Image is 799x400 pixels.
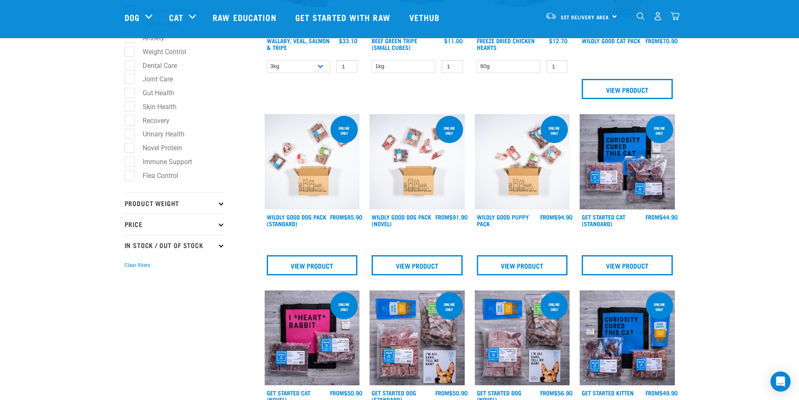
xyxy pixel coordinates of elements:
label: Joint Care [129,74,176,84]
div: online only [646,298,673,316]
div: $85.90 [330,214,362,220]
a: Beef Green Tripe (Small Cubes) [372,39,417,49]
img: Dog Novel 0 2sec [370,114,465,209]
div: $50.90 [330,390,362,396]
img: NSP Dog Novel Update [475,290,570,386]
div: Online Only [331,122,358,139]
a: Wildly Good Puppy Pack [477,215,529,225]
div: Online Only [436,122,463,139]
img: Assortment Of Raw Essential Products For Cats Including, Blue And Black Tote Bag With "Curiosity ... [580,114,675,209]
img: home-icon-1@2x.png [637,12,645,20]
img: NSP Kitten Update [580,290,675,386]
span: FROM [540,215,554,218]
div: $44.90 [645,214,678,220]
label: Weight Control [129,47,190,57]
div: $56.90 [540,390,573,396]
img: van-moving.png [545,12,557,20]
div: $12.70 [549,37,567,44]
span: FROM [435,391,449,394]
span: FROM [645,215,659,218]
p: In Stock / Out Of Stock [125,235,225,256]
a: View Product [477,255,568,275]
a: View Product [582,255,673,275]
a: Wallaby, Veal, Salmon & Tripe [267,39,330,49]
a: Wildly Good Dog Pack (Standard) [267,215,326,225]
a: View Product [267,255,358,275]
a: Cat [169,11,183,24]
span: FROM [330,215,344,218]
a: View Product [372,255,463,275]
input: 1 [547,60,567,73]
label: Immune Support [129,157,195,167]
span: Set Delivery Area [561,16,609,18]
label: Novel Protein [129,143,185,153]
label: Urinary Health [129,129,188,139]
input: 1 [442,60,463,73]
div: online only [541,298,568,316]
a: Raw Education [204,0,286,34]
button: Clear filters [125,261,150,269]
p: Product Weight [125,193,225,214]
label: Recovery [129,115,173,126]
div: $70.90 [645,37,678,44]
div: $91.90 [435,214,468,220]
img: home-icon@2x.png [671,12,679,21]
img: Assortment Of Raw Essential Products For Cats Including, Pink And Black Tote Bag With "I *Heart* ... [265,290,360,386]
img: user.png [653,12,662,21]
p: Price [125,214,225,235]
input: 1 [336,60,357,73]
a: Get Started Kitten [582,391,634,394]
span: FROM [540,391,554,394]
img: Dog 0 2sec [265,114,360,209]
label: Flea Control [129,170,182,181]
span: FROM [330,391,344,394]
span: FROM [645,391,659,394]
img: NSP Dog Standard Update [370,290,465,386]
a: Vethub [401,0,450,34]
a: Get Started Cat (Standard) [582,215,625,225]
a: Freeze Dried Chicken Hearts [477,39,535,49]
a: Wildly Good Cat Pack [582,39,640,42]
div: $11.00 [444,37,463,44]
div: online only [331,298,358,316]
div: $50.90 [435,390,468,396]
div: online only [436,298,463,316]
div: Open Intercom Messenger [770,371,791,392]
div: Online Only [541,122,568,139]
img: Puppy 0 2sec [475,114,570,209]
div: online only [646,122,673,139]
label: Dental Care [129,60,180,71]
a: Dog [125,11,140,24]
div: $49.90 [645,390,678,396]
a: Get started with Raw [287,0,401,34]
div: $94.90 [540,214,573,220]
span: FROM [645,39,659,42]
div: $33.10 [339,37,357,44]
label: Gut Health [129,88,177,98]
label: Skin Health [129,102,180,112]
a: View Product [582,79,673,99]
span: FROM [435,215,449,218]
a: Wildly Good Dog Pack (Novel) [372,215,431,225]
